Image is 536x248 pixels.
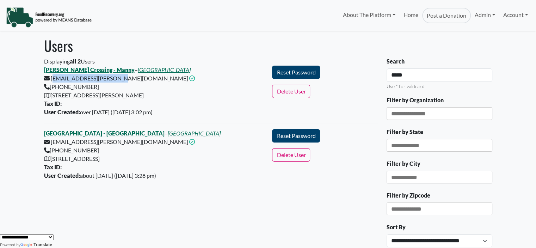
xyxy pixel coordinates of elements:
b: Tax ID: [44,164,62,170]
i: This email address is confirmed. [189,139,195,145]
b: User Created: [44,172,80,179]
a: [GEOGRAPHIC_DATA] - [GEOGRAPHIC_DATA] [44,130,165,137]
a: Translate [20,242,52,247]
a: About The Platform [339,8,399,22]
label: Sort By [387,223,406,231]
b: all 2 [70,58,81,65]
label: Search [387,57,405,66]
button: Delete User [272,85,310,98]
i: This email address is confirmed. [189,75,195,81]
small: Use * for wildcard [387,83,425,89]
a: [GEOGRAPHIC_DATA] [168,130,221,137]
a: [GEOGRAPHIC_DATA] [138,66,191,73]
div: – [EMAIL_ADDRESS][PERSON_NAME][DOMAIN_NAME] [PHONE_NUMBER] [STREET_ADDRESS] about [DATE] ([DATE] ... [40,129,268,180]
a: Account [499,8,532,22]
div: Displaying Users [44,57,378,180]
a: Admin [471,8,499,22]
a: Post a Donation [422,8,471,23]
a: [PERSON_NAME] Crossing - Manny [44,66,135,73]
h1: Users [44,37,492,54]
img: Google Translate [20,243,33,248]
a: Home [399,8,422,23]
button: Reset Password [272,129,320,143]
div: – [EMAIL_ADDRESS][PERSON_NAME][DOMAIN_NAME] [PHONE_NUMBER] [STREET_ADDRESS][PERSON_NAME] over [DA... [40,66,268,116]
label: Filter by Organization [387,96,444,104]
b: Tax ID: [44,100,62,107]
label: Filter by State [387,128,423,136]
img: NavigationLogo_FoodRecovery-91c16205cd0af1ed486a0f1a7774a6544ea792ac00100771e7dd3ec7c0e58e41.png [6,7,92,28]
label: Filter by City [387,159,420,168]
b: User Created: [44,109,80,115]
button: Reset Password [272,66,320,79]
label: Filter by Zipcode [387,191,430,200]
button: Delete User [272,148,310,162]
